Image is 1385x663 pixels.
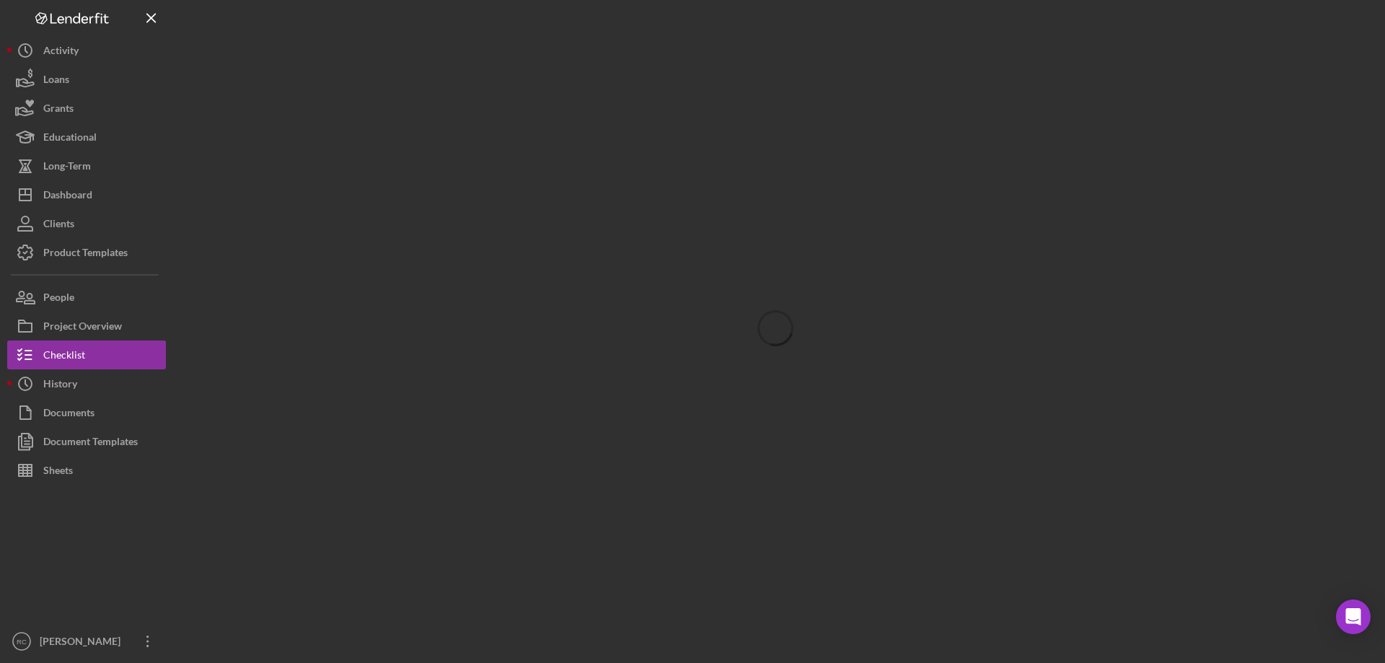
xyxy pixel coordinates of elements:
div: Long-Term [43,152,91,184]
button: Product Templates [7,238,166,267]
div: Open Intercom Messenger [1336,600,1371,634]
button: Loans [7,65,166,94]
div: Dashboard [43,180,92,213]
button: Clients [7,209,166,238]
button: Documents [7,398,166,427]
button: Grants [7,94,166,123]
div: Sheets [43,456,73,488]
button: Checklist [7,341,166,369]
div: Activity [43,36,79,69]
button: Project Overview [7,312,166,341]
button: RC[PERSON_NAME] [7,627,166,656]
div: Product Templates [43,238,128,271]
div: Project Overview [43,312,122,344]
text: RC [17,638,27,646]
div: History [43,369,77,402]
div: Document Templates [43,427,138,460]
div: Grants [43,94,74,126]
button: Document Templates [7,427,166,456]
button: Activity [7,36,166,65]
div: Checklist [43,341,85,373]
button: Sheets [7,456,166,485]
div: People [43,283,74,315]
div: Documents [43,398,94,431]
button: People [7,283,166,312]
button: History [7,369,166,398]
button: Dashboard [7,180,166,209]
button: Educational [7,123,166,152]
div: Educational [43,123,97,155]
button: Long-Term [7,152,166,180]
div: Clients [43,209,74,242]
div: Loans [43,65,69,97]
div: [PERSON_NAME] [36,627,130,659]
